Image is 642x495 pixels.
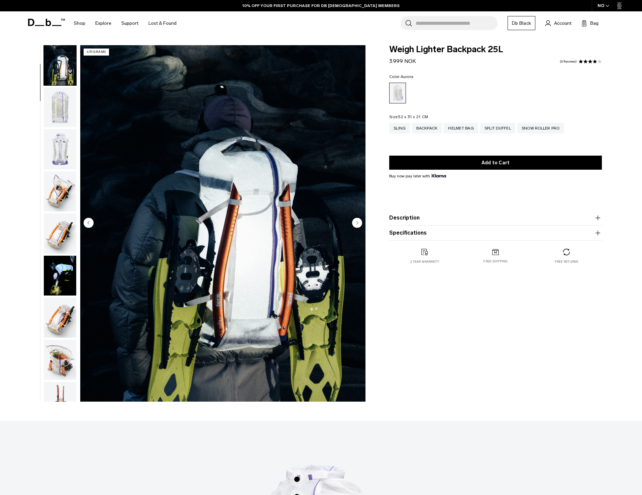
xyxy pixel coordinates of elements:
[483,259,508,264] p: Free shipping
[242,3,400,9] a: 10% OFF YOUR FIRST PURCHASE FOR DB [DEMOGRAPHIC_DATA] MEMBERS
[84,49,109,56] p: 470 grams
[401,74,414,79] span: Aurora
[444,123,478,134] a: Helmet Bag
[121,11,138,35] a: Support
[44,256,76,296] img: Weigh Lighter Backpack 25L Aurora
[43,255,77,296] button: Weigh Lighter Backpack 25L Aurora
[517,123,564,134] a: Snow Roller Pro
[69,11,182,35] nav: Main Navigation
[545,19,571,27] a: Account
[432,174,446,177] img: {"height" => 20, "alt" => "Klarna"}
[148,11,177,35] a: Lost & Found
[480,123,515,134] a: Split Duffel
[560,60,577,63] a: 6 reviews
[389,156,602,170] button: Add to Cart
[43,45,77,86] button: Weigh_Lighter_Backpack_25L_Lifestyle_new.png
[389,75,413,79] legend: Color:
[43,339,77,380] button: Weigh_Lighter_Backpack_25L_7.png
[44,171,76,212] img: Weigh_Lighter_Backpack_25L_4.png
[84,218,94,229] button: Previous slide
[389,45,602,54] span: Weigh Lighter Backpack 25L
[44,129,76,169] img: Weigh_Lighter_Backpack_25L_3.png
[43,382,77,422] button: Weigh_Lighter_Backpack_25L_8.png
[590,20,599,27] span: Bag
[389,58,416,64] span: 3.999 NOK
[74,11,85,35] a: Shop
[80,45,365,402] li: 2 / 18
[410,259,439,264] p: 2 year warranty
[44,340,76,380] img: Weigh_Lighter_Backpack_25L_7.png
[389,115,428,119] legend: Size:
[398,114,428,119] span: 52 x 31 x 21 CM
[43,87,77,128] button: Weigh_Lighter_Backpack_25L_2.png
[80,45,365,402] img: Weigh_Lighter_Backpack_25L_Lifestyle_new.png
[44,214,76,254] img: Weigh_Lighter_Backpack_25L_5.png
[44,87,76,128] img: Weigh_Lighter_Backpack_25L_2.png
[43,171,77,212] button: Weigh_Lighter_Backpack_25L_4.png
[95,11,111,35] a: Explore
[44,45,76,85] img: Weigh_Lighter_Backpack_25L_Lifestyle_new.png
[352,218,362,229] button: Next slide
[508,16,535,30] a: Db Black
[412,123,442,134] a: Backpack
[43,213,77,254] button: Weigh_Lighter_Backpack_25L_5.png
[389,229,602,237] button: Specifications
[43,297,77,338] button: Weigh_Lighter_Backpack_25L_6.png
[555,259,578,264] p: Free returns
[44,298,76,338] img: Weigh_Lighter_Backpack_25L_6.png
[389,83,406,103] a: Aurora
[581,19,599,27] button: Bag
[389,123,410,134] a: Sling
[389,214,602,222] button: Description
[44,382,76,422] img: Weigh_Lighter_Backpack_25L_8.png
[554,20,571,27] span: Account
[43,129,77,170] button: Weigh_Lighter_Backpack_25L_3.png
[389,173,446,179] span: Buy now pay later with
